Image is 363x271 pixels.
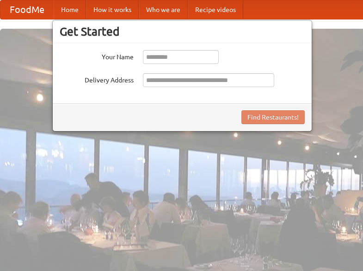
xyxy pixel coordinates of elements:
[0,0,54,19] a: FoodMe
[60,25,305,38] h3: Get Started
[188,0,243,19] a: Recipe videos
[139,0,188,19] a: Who we are
[86,0,139,19] a: How it works
[54,0,86,19] a: Home
[60,73,134,85] label: Delivery Address
[60,50,134,62] label: Your Name
[241,110,305,124] button: Find Restaurants!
